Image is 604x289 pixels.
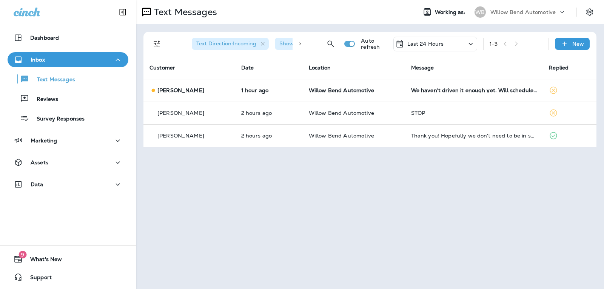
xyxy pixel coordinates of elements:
[23,274,52,283] span: Support
[241,87,297,93] p: Sep 26, 2025 11:55 AM
[411,64,434,71] span: Message
[475,6,486,18] div: WB
[572,41,584,47] p: New
[29,116,85,123] p: Survey Responses
[149,64,175,71] span: Customer
[323,36,338,51] button: Search Messages
[411,110,537,116] div: STOP
[279,40,370,47] span: Show Start/Stop/Unsubscribe : true
[275,38,383,50] div: Show Start/Stop/Unsubscribe:true
[241,64,254,71] span: Date
[309,64,331,71] span: Location
[490,9,556,15] p: Willow Bend Automotive
[411,87,537,93] div: We haven't driven it enough yet. Will schedule when appropriate.
[583,5,596,19] button: Settings
[31,181,43,187] p: Data
[241,110,297,116] p: Sep 26, 2025 11:39 AM
[490,41,498,47] div: 1 - 3
[8,155,128,170] button: Assets
[151,6,217,18] p: Text Messages
[8,252,128,267] button: 9What's New
[435,9,467,15] span: Working as:
[8,133,128,148] button: Marketing
[192,38,269,50] div: Text Direction:Incoming
[309,110,374,116] span: Willow Bend Automotive
[8,71,128,87] button: Text Messages
[157,87,204,93] p: [PERSON_NAME]
[31,159,48,165] p: Assets
[157,110,204,116] p: [PERSON_NAME]
[157,133,204,139] p: [PERSON_NAME]
[309,87,374,94] span: Willow Bend Automotive
[8,30,128,45] button: Dashboard
[30,35,59,41] p: Dashboard
[309,132,374,139] span: Willow Bend Automotive
[23,256,62,265] span: What's New
[196,40,256,47] span: Text Direction : Incoming
[411,133,537,139] div: Thank you! Hopefully we don't need to be in soon with it, but we'll be back if needed
[361,38,381,50] p: Auto refresh
[18,251,26,258] span: 9
[8,110,128,126] button: Survey Responses
[149,36,165,51] button: Filters
[8,270,128,285] button: Support
[29,96,58,103] p: Reviews
[31,57,45,63] p: Inbox
[549,64,569,71] span: Replied
[8,177,128,192] button: Data
[241,133,297,139] p: Sep 26, 2025 11:38 AM
[8,52,128,67] button: Inbox
[8,91,128,107] button: Reviews
[29,76,75,83] p: Text Messages
[31,138,57,144] p: Marketing
[112,5,133,20] button: Collapse Sidebar
[407,41,444,47] p: Last 24 Hours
